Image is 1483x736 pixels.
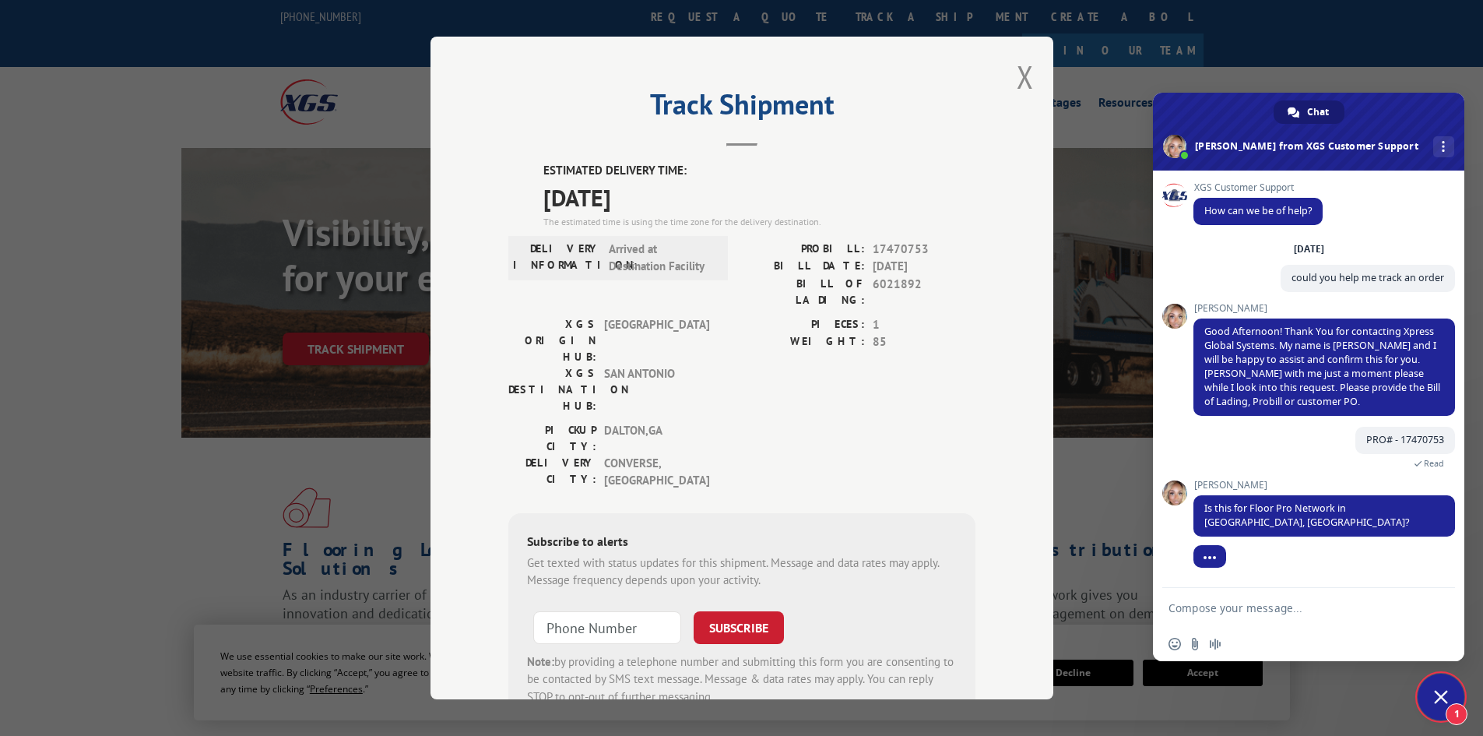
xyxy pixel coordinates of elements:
[1418,674,1464,720] div: Close chat
[1433,136,1454,157] div: More channels
[543,180,975,215] span: [DATE]
[1291,271,1444,284] span: could you help me track an order
[604,422,709,455] span: DALTON , GA
[1424,458,1444,469] span: Read
[527,653,957,706] div: by providing a telephone number and submitting this form you are consenting to be contacted by SM...
[1193,303,1455,314] span: [PERSON_NAME]
[527,532,957,555] div: Subscribe to alerts
[1189,638,1201,650] span: Send a file
[508,422,596,455] label: PICKUP CITY:
[742,333,865,351] label: WEIGHT:
[1168,638,1181,650] span: Insert an emoji
[604,455,709,490] span: CONVERSE , [GEOGRAPHIC_DATA]
[694,611,784,644] button: SUBSCRIBE
[1294,245,1324,254] div: [DATE]
[873,276,975,308] span: 6021892
[527,555,957,590] div: Get texted with status updates for this shipment. Message and data rates may apply. Message frequ...
[604,316,709,365] span: [GEOGRAPHIC_DATA]
[527,654,554,669] strong: Note:
[742,276,865,308] label: BILL OF LADING:
[1274,100,1344,124] div: Chat
[873,258,975,276] span: [DATE]
[1193,480,1455,491] span: [PERSON_NAME]
[533,611,681,644] input: Phone Number
[873,241,975,259] span: 17470753
[1168,601,1414,615] textarea: Compose your message...
[1366,433,1444,446] span: PRO# - 17470753
[543,215,975,229] div: The estimated time is using the time zone for the delivery destination.
[1204,204,1312,217] span: How can we be of help?
[543,162,975,180] label: ESTIMATED DELIVERY TIME:
[1307,100,1329,124] span: Chat
[513,241,601,276] label: DELIVERY INFORMATION:
[508,316,596,365] label: XGS ORIGIN HUB:
[604,365,709,414] span: SAN ANTONIO
[609,241,714,276] span: Arrived at Destination Facility
[508,93,975,123] h2: Track Shipment
[1204,502,1409,529] span: Is this for Floor Pro Network in [GEOGRAPHIC_DATA], [GEOGRAPHIC_DATA]?
[873,316,975,334] span: 1
[508,455,596,490] label: DELIVERY CITY:
[508,365,596,414] label: XGS DESTINATION HUB:
[742,241,865,259] label: PROBILL:
[742,258,865,276] label: BILL DATE:
[873,333,975,351] span: 85
[742,316,865,334] label: PIECES:
[1446,703,1467,725] span: 1
[1204,325,1440,408] span: Good Afternoon! Thank You for contacting Xpress Global Systems. My name is [PERSON_NAME] and I wi...
[1209,638,1221,650] span: Audio message
[1193,182,1323,193] span: XGS Customer Support
[1017,56,1034,97] button: Close modal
